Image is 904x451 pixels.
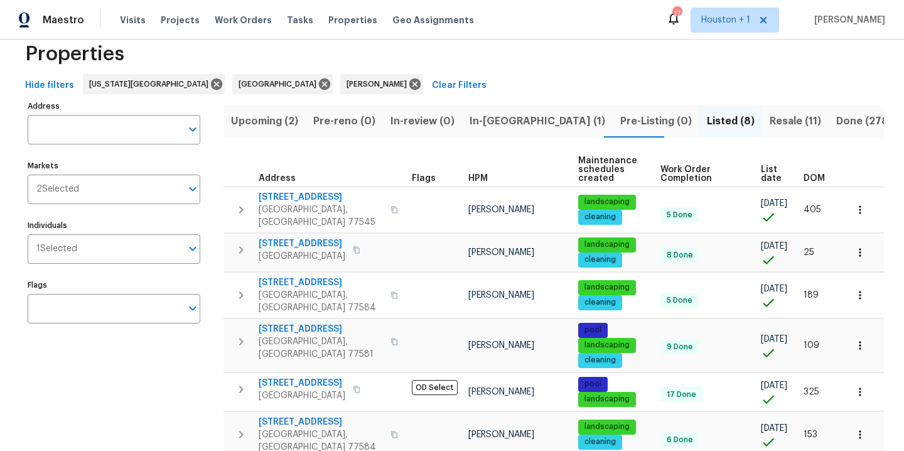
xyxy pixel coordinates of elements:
[468,248,534,257] span: [PERSON_NAME]
[43,14,84,26] span: Maestro
[579,421,635,432] span: landscaping
[804,388,819,396] span: 325
[468,174,488,183] span: HPM
[83,74,225,94] div: [US_STATE][GEOGRAPHIC_DATA]
[231,112,298,130] span: Upcoming (2)
[259,276,383,289] span: [STREET_ADDRESS]
[259,250,345,263] span: [GEOGRAPHIC_DATA]
[184,180,202,198] button: Open
[761,285,787,293] span: [DATE]
[804,291,819,300] span: 189
[392,14,474,26] span: Geo Assignments
[184,300,202,317] button: Open
[184,240,202,258] button: Open
[28,281,200,289] label: Flags
[761,242,787,251] span: [DATE]
[25,48,124,60] span: Properties
[707,112,755,130] span: Listed (8)
[432,78,487,94] span: Clear Filters
[770,112,821,130] span: Resale (11)
[804,341,819,350] span: 109
[427,74,492,97] button: Clear Filters
[184,121,202,138] button: Open
[161,14,200,26] span: Projects
[347,78,412,90] span: [PERSON_NAME]
[120,14,146,26] span: Visits
[662,389,701,400] span: 17 Done
[259,416,383,428] span: [STREET_ADDRESS]
[259,289,383,314] span: [GEOGRAPHIC_DATA], [GEOGRAPHIC_DATA] 77584
[620,112,692,130] span: Pre-Listing (0)
[328,14,377,26] span: Properties
[579,212,621,222] span: cleaning
[89,78,213,90] span: [US_STATE][GEOGRAPHIC_DATA]
[20,74,79,97] button: Hide filters
[28,222,200,229] label: Individuals
[662,342,698,352] span: 9 Done
[25,78,74,94] span: Hide filters
[662,210,697,220] span: 5 Done
[579,394,635,405] span: landscaping
[390,112,455,130] span: In-review (0)
[761,424,787,433] span: [DATE]
[662,435,698,445] span: 6 Done
[468,430,534,439] span: [PERSON_NAME]
[259,323,383,335] span: [STREET_ADDRESS]
[36,244,77,254] span: 1 Selected
[36,184,79,195] span: 2 Selected
[804,174,825,183] span: DOM
[579,355,621,366] span: cleaning
[259,237,345,250] span: [STREET_ADDRESS]
[662,295,697,306] span: 5 Done
[259,335,383,361] span: [GEOGRAPHIC_DATA], [GEOGRAPHIC_DATA] 77581
[579,379,606,389] span: pool
[468,205,534,214] span: [PERSON_NAME]
[701,14,750,26] span: Houston + 1
[809,14,885,26] span: [PERSON_NAME]
[259,377,345,389] span: [STREET_ADDRESS]
[761,381,787,390] span: [DATE]
[660,165,740,183] span: Work Order Completion
[239,78,321,90] span: [GEOGRAPHIC_DATA]
[804,248,814,257] span: 25
[412,380,458,395] span: OD Select
[28,162,200,170] label: Markets
[468,291,534,300] span: [PERSON_NAME]
[313,112,375,130] span: Pre-reno (0)
[579,437,621,447] span: cleaning
[578,156,639,183] span: Maintenance schedules created
[28,102,200,110] label: Address
[340,74,423,94] div: [PERSON_NAME]
[579,340,635,350] span: landscaping
[468,388,534,396] span: [PERSON_NAME]
[579,325,606,335] span: pool
[579,239,635,250] span: landscaping
[215,14,272,26] span: Work Orders
[672,8,681,20] div: 17
[579,282,635,293] span: landscaping
[412,174,436,183] span: Flags
[836,112,892,130] span: Done (278)
[287,16,313,24] span: Tasks
[662,250,698,261] span: 8 Done
[259,174,296,183] span: Address
[232,74,333,94] div: [GEOGRAPHIC_DATA]
[761,165,782,183] span: List date
[579,254,621,265] span: cleaning
[579,197,635,207] span: landscaping
[804,430,817,439] span: 153
[579,297,621,308] span: cleaning
[259,204,383,229] span: [GEOGRAPHIC_DATA], [GEOGRAPHIC_DATA] 77545
[259,191,383,204] span: [STREET_ADDRESS]
[761,335,787,344] span: [DATE]
[259,389,345,402] span: [GEOGRAPHIC_DATA]
[761,199,787,208] span: [DATE]
[468,341,534,350] span: [PERSON_NAME]
[804,205,821,214] span: 405
[470,112,605,130] span: In-[GEOGRAPHIC_DATA] (1)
